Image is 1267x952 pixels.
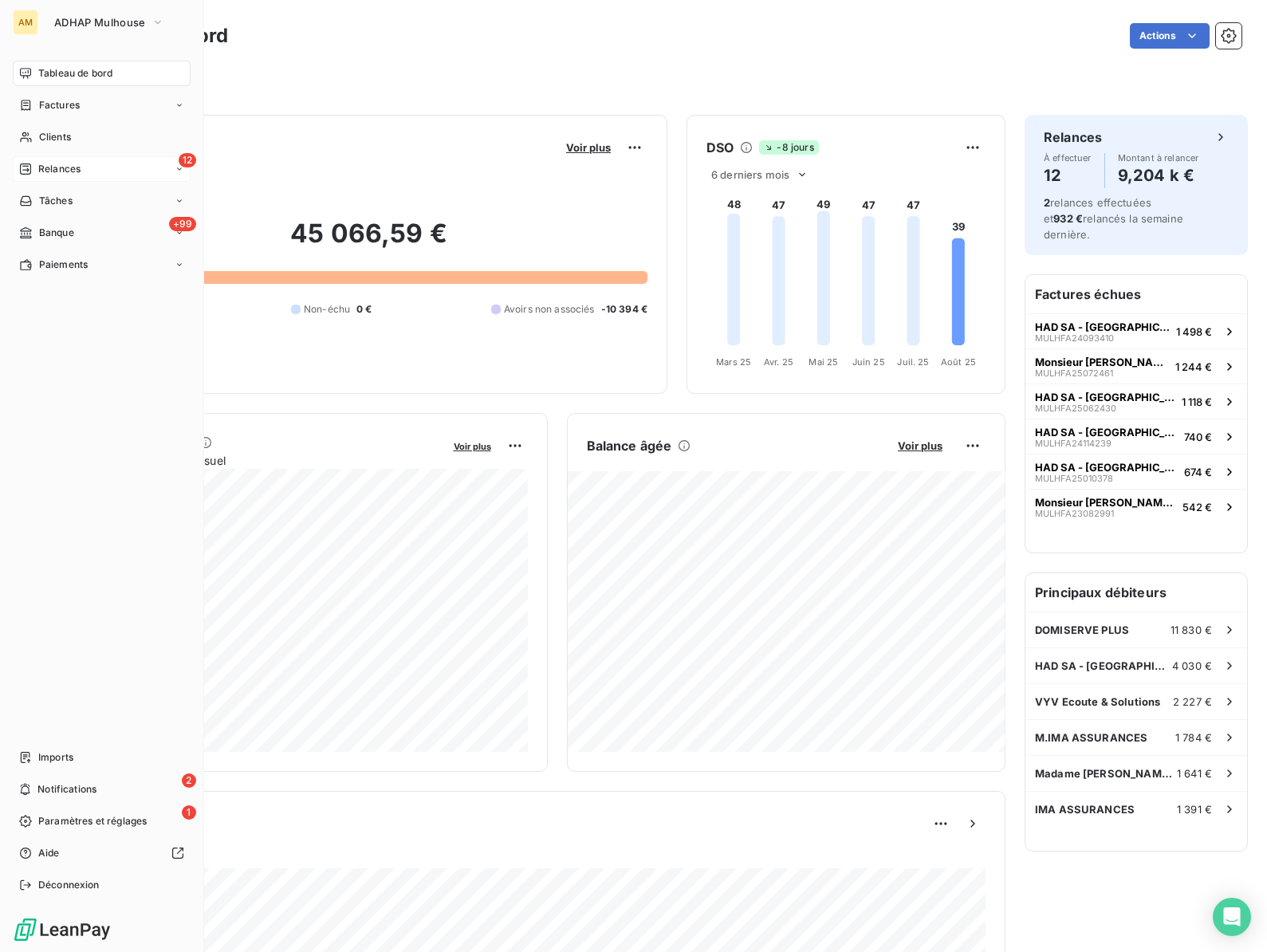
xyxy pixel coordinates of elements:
[1035,356,1169,368] span: Monsieur [PERSON_NAME] @ 2023
[1213,898,1251,936] div: Open Intercom Messenger
[1173,695,1212,708] span: 2 227 €
[897,356,929,368] tspan: Juil. 25
[1175,731,1212,744] span: 1 784 €
[182,805,196,820] span: 1
[13,220,191,246] a: +99Banque
[1035,461,1178,474] span: HAD SA ‐ [GEOGRAPHIC_DATA]
[1177,803,1212,816] span: 1 391 €
[1035,767,1177,780] span: Madame [PERSON_NAME] $ 2023
[39,130,71,144] span: Clients
[356,302,372,317] span: 0 €
[1184,466,1212,478] span: 674 €
[38,814,147,828] span: Paramètres et réglages
[1044,163,1092,188] h4: 12
[13,808,191,834] a: 1Paramètres et réglages
[504,302,595,317] span: Avoirs non associés
[601,302,647,317] span: -10 394 €
[1025,573,1247,612] h6: Principaux débiteurs
[706,138,734,157] h6: DSO
[1025,313,1247,348] button: HAD SA ‐ [GEOGRAPHIC_DATA]MULHFA240934101 498 €
[90,452,443,469] span: Chiffre d'affaires mensuel
[1177,767,1212,780] span: 1 641 €
[1035,496,1176,509] span: Monsieur [PERSON_NAME] @ 2023
[39,258,88,272] span: Paiements
[1035,333,1114,343] span: MULHFA24093410
[38,846,60,860] span: Aide
[179,153,196,167] span: 12
[39,98,80,112] span: Factures
[169,217,196,231] span: +99
[1176,325,1212,338] span: 1 498 €
[1182,501,1212,513] span: 542 €
[13,745,191,770] a: Imports
[1035,659,1172,672] span: HAD SA ‐ [GEOGRAPHIC_DATA]
[1035,509,1114,518] span: MULHFA23082991
[13,252,191,277] a: Paiements
[1044,196,1183,241] span: relances effectuées et relancés la semaine dernière.
[587,436,672,455] h6: Balance âgée
[1175,360,1212,373] span: 1 244 €
[1025,489,1247,524] button: Monsieur [PERSON_NAME] @ 2023MULHFA23082991542 €
[39,194,73,208] span: Tâches
[1044,128,1102,147] h6: Relances
[1025,419,1247,454] button: HAD SA ‐ [GEOGRAPHIC_DATA]MULHFA24114239740 €
[1035,321,1170,333] span: HAD SA ‐ [GEOGRAPHIC_DATA]
[716,356,751,368] tspan: Mars 25
[566,141,611,154] span: Voir plus
[454,441,491,452] span: Voir plus
[13,10,38,35] div: AM
[1172,659,1212,672] span: 4 030 €
[711,168,789,181] span: 6 derniers mois
[13,188,191,214] a: Tâches
[1025,454,1247,489] button: HAD SA ‐ [GEOGRAPHIC_DATA]MULHFA25010378674 €
[1035,731,1147,744] span: M.IMA ASSURANCES
[38,66,112,81] span: Tableau de bord
[1035,695,1160,708] span: VYV Ecoute & Solutions
[898,439,942,452] span: Voir plus
[1025,275,1247,313] h6: Factures échues
[561,140,616,155] button: Voir plus
[1025,348,1247,384] button: Monsieur [PERSON_NAME] @ 2023MULHFA250724611 244 €
[893,439,947,453] button: Voir plus
[182,773,196,788] span: 2
[13,61,191,86] a: Tableau de bord
[764,356,793,368] tspan: Avr. 25
[1035,439,1112,448] span: MULHFA24114239
[941,356,976,368] tspan: Août 25
[1182,395,1212,408] span: 1 118 €
[1035,403,1116,413] span: MULHFA25062430
[1025,384,1247,419] button: HAD SA ‐ [GEOGRAPHIC_DATA]MULHFA250624301 118 €
[304,302,350,317] span: Non-échu
[13,92,191,118] a: Factures
[1035,391,1175,403] span: HAD SA ‐ [GEOGRAPHIC_DATA]
[809,356,838,368] tspan: Mai 25
[38,878,100,892] span: Déconnexion
[90,218,647,266] h2: 45 066,59 €
[449,439,496,453] button: Voir plus
[1035,426,1178,439] span: HAD SA ‐ [GEOGRAPHIC_DATA]
[1184,431,1212,443] span: 740 €
[37,782,96,797] span: Notifications
[1044,196,1050,209] span: 2
[1035,803,1135,816] span: IMA ASSURANCES
[39,226,74,240] span: Banque
[1130,23,1210,49] button: Actions
[1118,153,1199,163] span: Montant à relancer
[1053,212,1083,225] span: 932 €
[1035,624,1129,636] span: DOMISERVE PLUS
[54,16,145,29] span: ADHAP Mulhouse
[852,356,885,368] tspan: Juin 25
[38,750,73,765] span: Imports
[1035,368,1113,378] span: MULHFA25072461
[759,140,818,155] span: -8 jours
[13,917,112,942] img: Logo LeanPay
[13,124,191,150] a: Clients
[1118,163,1199,188] h4: 9,204 k €
[13,840,191,866] a: Aide
[13,156,191,182] a: 12Relances
[1035,474,1113,483] span: MULHFA25010378
[1171,624,1212,636] span: 11 830 €
[38,162,81,176] span: Relances
[1044,153,1092,163] span: À effectuer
